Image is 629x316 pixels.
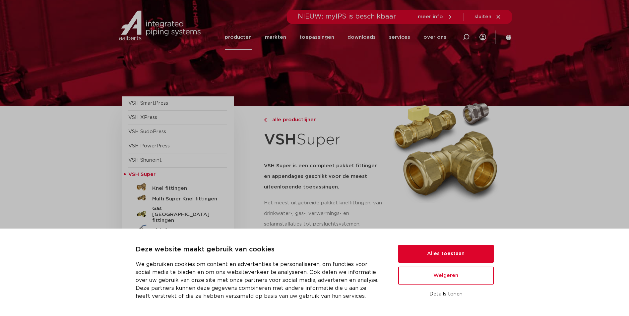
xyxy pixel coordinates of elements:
[474,14,491,19] span: sluiten
[128,158,162,163] a: VSH Shurjoint
[347,25,376,50] a: downloads
[152,196,218,202] h5: Multi Super Knel fittingen
[264,161,384,192] h5: VSH Super is een compleet pakket fittingen en appendages geschikt voor de meest uiteenlopende toe...
[418,14,453,20] a: meer info
[136,260,382,300] p: We gebruiken cookies om content en advertenties te personaliseren, om functies voor social media ...
[128,182,227,192] a: Knel fittingen
[128,129,166,134] a: VSH SudoPress
[128,192,227,203] a: Multi Super Knel fittingen
[398,267,494,285] button: Weigeren
[264,116,384,124] a: alle productlijnen
[225,25,252,50] a: producten
[128,143,170,148] a: VSH PowerPress
[152,206,218,224] h5: Gas [GEOGRAPHIC_DATA] fittingen
[152,227,218,233] h5: afsluiters
[423,25,446,50] a: over ons
[298,13,396,20] span: NIEUW: myIPS is beschikbaar
[264,118,267,122] img: chevron-right.svg
[128,224,227,234] a: afsluiters
[264,132,296,147] strong: VSH
[474,14,501,20] a: sluiten
[398,289,494,300] button: Details tonen
[128,115,157,120] a: VSH XPress
[225,25,446,50] nav: Menu
[389,25,410,50] a: services
[268,117,317,122] span: alle productlijnen
[152,185,218,191] h5: Knel fittingen
[265,25,286,50] a: markten
[128,172,156,177] span: VSH Super
[418,14,443,19] span: meer info
[136,244,382,255] p: Deze website maakt gebruik van cookies
[398,245,494,263] button: Alles toestaan
[128,101,168,106] a: VSH SmartPress
[128,203,227,224] a: Gas [GEOGRAPHIC_DATA] fittingen
[264,127,384,153] h1: Super
[299,25,334,50] a: toepassingen
[264,198,384,230] p: Het meest uitgebreide pakket knelfittingen, van drinkwater-, gas-, verwarmings- en solarinstallat...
